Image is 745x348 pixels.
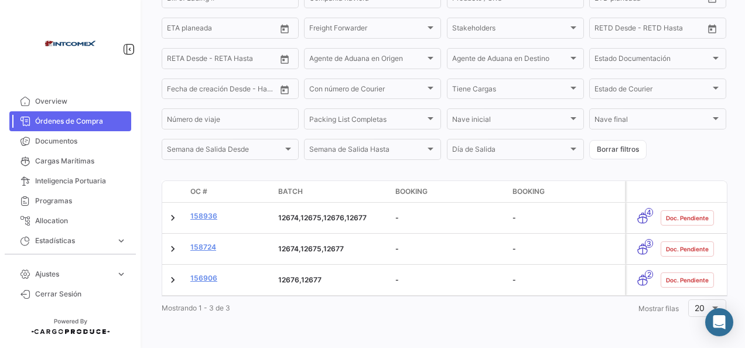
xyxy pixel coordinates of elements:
span: Doc. Pendiente [666,275,709,285]
span: Cerrar Sesión [35,289,127,299]
span: 2 [645,270,653,279]
span: OC # [190,186,207,197]
span: expand_more [116,269,127,279]
span: - [512,275,516,284]
a: Expand/Collapse Row [167,274,179,286]
span: Agente de Aduana en Origen [309,56,425,64]
span: 4 [645,208,653,217]
span: Overview [35,96,127,107]
span: Estado de Courier [594,87,710,95]
input: Hasta [196,56,248,64]
span: 12674,12675,12676,12677 [278,213,367,222]
div: Abrir Intercom Messenger [705,308,733,336]
span: Tiene Cargas [452,87,568,95]
span: Órdenes de Compra [35,116,127,127]
img: intcomex.png [41,14,100,73]
datatable-header-cell: Estado Doc. [656,181,732,202]
a: Inteligencia Portuaria [9,171,131,191]
a: 158936 [190,211,269,221]
button: Open calendar [276,20,293,37]
button: Borrar filtros [589,140,647,159]
span: Con número de Courier [309,87,425,95]
input: Desde [167,26,188,34]
span: Booking [512,186,545,197]
span: BATCH [278,186,303,197]
a: Cargas Marítimas [9,151,131,171]
span: expand_more [116,236,127,246]
span: - [512,213,516,222]
button: Open calendar [276,50,293,68]
span: Semana de Salida Hasta [309,147,425,155]
span: - [395,213,399,222]
span: Inteligencia Portuaria [35,176,127,186]
datatable-header-cell: OC # [186,182,274,202]
span: Doc. Pendiente [666,213,709,223]
a: 158724 [190,242,269,253]
button: Open calendar [703,20,721,37]
span: Mostrando 1 - 3 de 3 [162,303,230,312]
input: Hasta [196,87,248,95]
span: Nave final [594,117,710,125]
span: Ajustes [35,269,111,279]
span: - [512,244,516,253]
input: Desde [594,26,616,34]
span: 20 [695,303,705,313]
datatable-header-cell: Booking [391,182,508,202]
span: Allocation [35,216,127,226]
datatable-header-cell: Modo de Transporte [627,181,656,202]
a: Expand/Collapse Row [167,243,179,255]
a: Overview [9,91,131,111]
span: Cargas Marítimas [35,156,127,166]
input: Hasta [624,26,676,34]
a: Órdenes de Compra [9,111,131,131]
input: Desde [167,56,188,64]
span: - [395,244,399,253]
datatable-header-cell: BATCH [274,182,391,202]
span: Estado Documentación [594,56,710,64]
span: - [395,275,399,284]
span: Estadísticas [35,236,111,246]
span: Booking [395,186,428,197]
span: Día de Salida [452,147,568,155]
span: 3 [645,239,653,248]
a: Allocation [9,211,131,231]
span: Nave inicial [452,117,568,125]
input: Desde [167,87,188,95]
span: Programas [35,196,127,206]
span: Freight Forwarder [309,26,425,34]
span: Agente de Aduana en Destino [452,56,568,64]
button: Open calendar [276,81,293,98]
span: 12676,12677 [278,275,322,284]
span: Doc. Pendiente [666,244,709,254]
a: 156906 [190,273,269,284]
a: Documentos [9,131,131,151]
datatable-header-cell: Booking [508,182,625,202]
span: Documentos [35,136,127,146]
span: Mostrar filas [638,304,679,313]
span: Packing List Completas [309,117,425,125]
a: Programas [9,191,131,211]
a: Expand/Collapse Row [167,212,179,224]
input: Hasta [196,26,248,34]
span: Semana de Salida Desde [167,147,283,155]
span: Stakeholders [452,26,568,34]
span: 12674,12675,12677 [278,244,344,253]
